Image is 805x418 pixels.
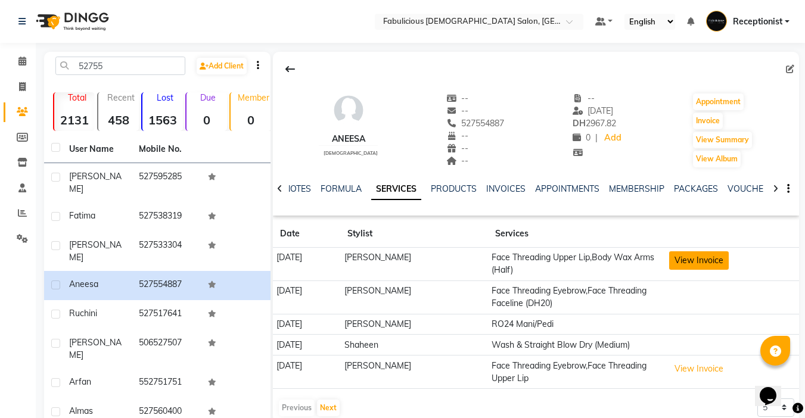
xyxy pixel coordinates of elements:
[669,360,729,378] button: View Invoice
[132,163,201,202] td: 527595285
[30,5,112,38] img: logo
[284,183,311,194] a: NOTES
[273,355,340,389] td: [DATE]
[321,183,362,194] a: FORMULA
[132,202,201,232] td: 527538319
[103,92,139,103] p: Recent
[573,105,614,116] span: [DATE]
[132,232,201,271] td: 527533304
[69,376,91,387] span: Arfan
[486,183,526,194] a: INVOICES
[62,136,132,163] th: User Name
[535,183,599,194] a: APPOINTMENTS
[488,280,666,314] td: Face Threading Eyebrow,Face Threading Faceline (DH20)
[488,314,666,335] td: RO24 Mani/Pedi
[142,113,183,127] strong: 1563
[340,248,488,281] td: [PERSON_NAME]
[331,92,366,128] img: avatar
[446,93,469,104] span: --
[59,92,95,103] p: Total
[273,220,340,248] th: Date
[147,92,183,103] p: Lost
[273,248,340,281] td: [DATE]
[488,335,666,355] td: Wash & Straight Blow Dry (Medium)
[669,251,729,270] button: View Invoice
[69,171,122,194] span: [PERSON_NAME]
[132,369,201,398] td: 552751751
[340,220,488,248] th: Stylist
[693,93,744,110] button: Appointment
[69,239,122,263] span: [PERSON_NAME]
[488,220,666,248] th: Services
[706,11,727,32] img: Receptionist
[132,329,201,369] td: 506527507
[132,136,201,163] th: Mobile No.
[595,132,598,144] span: |
[317,400,340,416] button: Next
[231,113,271,127] strong: 0
[446,155,469,166] span: --
[488,355,666,389] td: Face Threading Eyebrow,Face Threading Upper Lip
[446,105,469,116] span: --
[273,335,340,355] td: [DATE]
[278,58,303,80] div: Back to Client
[755,370,793,406] iframe: chat widget
[54,113,95,127] strong: 2131
[69,337,122,360] span: [PERSON_NAME]
[69,279,98,289] span: Aneesa
[733,15,782,28] span: Receptionist
[693,132,752,148] button: View Summary
[446,130,469,141] span: --
[674,183,718,194] a: PACKAGES
[602,130,623,146] a: Add
[98,113,139,127] strong: 458
[187,113,227,127] strong: 0
[693,151,741,167] button: View Album
[446,143,469,154] span: --
[573,118,586,129] span: DH
[693,113,723,129] button: Invoice
[189,92,227,103] p: Due
[340,355,488,389] td: [PERSON_NAME]
[573,93,595,104] span: --
[488,248,666,281] td: Face Threading Upper Lip,Body Wax Arms (Half)
[69,405,93,416] span: Almas
[69,308,97,319] span: Ruchini
[340,280,488,314] td: [PERSON_NAME]
[273,314,340,335] td: [DATE]
[371,179,421,200] a: SERVICES
[609,183,664,194] a: MEMBERSHIP
[340,314,488,335] td: [PERSON_NAME]
[319,133,378,145] div: Aneesa
[273,280,340,314] td: [DATE]
[197,58,247,74] a: Add Client
[324,150,378,156] span: [DEMOGRAPHIC_DATA]
[69,210,95,221] span: Fatima
[431,183,477,194] a: PRODUCTS
[573,132,590,143] span: 0
[55,57,185,75] input: Search by Name/Mobile/Email/Code
[132,300,201,329] td: 527517641
[728,183,775,194] a: VOUCHERS
[340,335,488,355] td: Shaheen
[235,92,271,103] p: Member
[573,118,616,129] span: 2967.82
[446,118,505,129] span: 527554887
[132,271,201,300] td: 527554887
